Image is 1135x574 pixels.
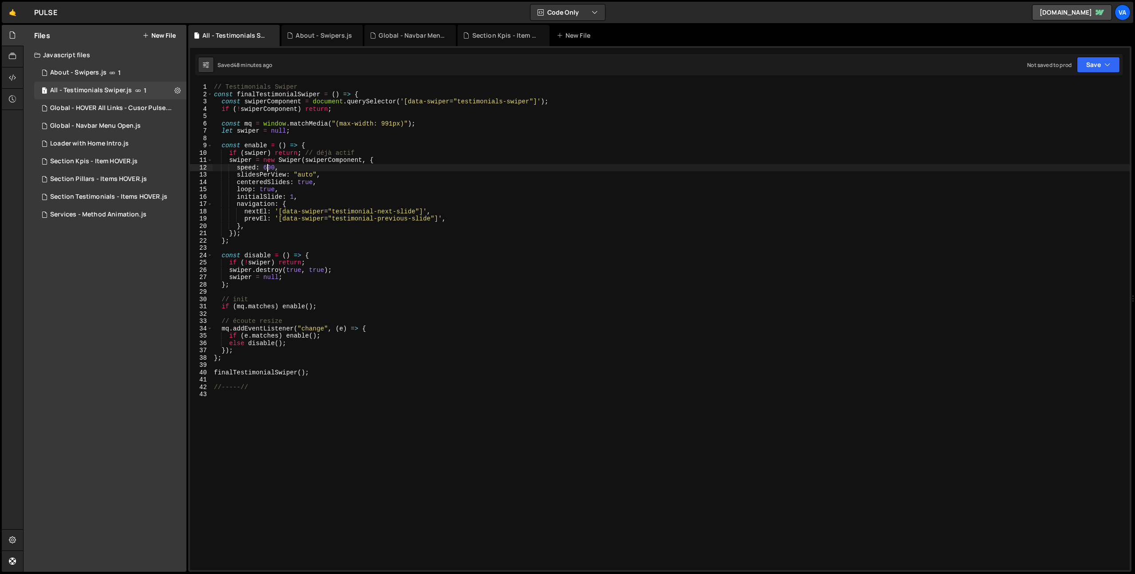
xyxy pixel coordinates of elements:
div: 28 [190,281,213,289]
div: About - Swipers.js [50,69,107,77]
div: Saved [218,61,272,69]
div: About - Swipers.js [34,64,186,82]
div: All - Testimonials Swiper.js [50,86,132,94]
div: 35 [190,332,213,340]
div: 12 [190,164,213,172]
div: Not saved to prod [1027,61,1072,69]
div: 16 [190,193,213,201]
h2: Files [34,31,50,40]
div: All - Testimonials Swiper.js [34,82,186,99]
div: 8 [190,135,213,142]
div: All - Testimonials Swiper.js [202,31,269,40]
div: Global - Navbar Menu Open.js [50,122,141,130]
div: 16253/44485.js [34,153,186,170]
div: 2 [190,91,213,98]
div: Section Kpis - Item HOVER.js [472,31,539,40]
div: 25 [190,259,213,267]
div: 36 [190,340,213,347]
div: Section Pillars - Items HOVER.js [50,175,147,183]
a: [DOMAIN_NAME] [1032,4,1112,20]
div: 23 [190,244,213,252]
div: 16253/44426.js [34,117,186,135]
div: 1 [190,83,213,91]
div: 3 [190,98,213,106]
a: 🤙 [2,2,24,23]
span: 1 [118,69,121,76]
span: 1 [42,88,47,95]
div: 29 [190,288,213,296]
div: 16253/45227.js [34,135,186,153]
div: 17 [190,201,213,208]
div: 7 [190,127,213,135]
div: Loader with Home Intro.js [50,140,129,148]
div: Global - HOVER All Links - Cusor Pulse.js [50,104,173,112]
div: 27 [190,274,213,281]
div: 4 [190,106,213,113]
div: 26 [190,267,213,274]
div: 20 [190,223,213,230]
div: 16253/45676.js [34,99,190,117]
div: 16253/44878.js [34,206,186,224]
div: 39 [190,362,213,369]
div: PULSE [34,7,57,18]
button: Code Only [530,4,605,20]
div: 43 [190,391,213,398]
button: New File [142,32,176,39]
div: 15 [190,186,213,193]
button: Save [1077,57,1120,73]
div: 10 [190,149,213,157]
div: 42 [190,384,213,391]
div: 11 [190,157,213,164]
div: Section Kpis - Item HOVER.js [50,157,138,165]
div: Services - Method Animation.js [50,211,146,219]
div: 5 [190,113,213,120]
div: 37 [190,347,213,354]
div: Javascript files [24,46,186,64]
div: 6 [190,120,213,128]
div: 48 minutes ago [233,61,272,69]
div: 31 [190,303,213,311]
div: 16253/45325.js [34,188,186,206]
div: 34 [190,325,213,333]
div: New File [557,31,594,40]
div: 21 [190,230,213,237]
div: 38 [190,354,213,362]
div: Global - Navbar Menu Open.js [379,31,445,40]
div: 19 [190,215,213,223]
div: 16253/44429.js [34,170,186,188]
div: About - Swipers.js [296,31,352,40]
span: 1 [144,87,146,94]
div: 40 [190,369,213,377]
div: 9 [190,142,213,149]
div: 41 [190,376,213,384]
div: Section Testimonials - Items HOVER.js [50,193,167,201]
div: 24 [190,252,213,259]
a: Va [1115,4,1131,20]
div: 32 [190,311,213,318]
div: 30 [190,296,213,303]
div: 18 [190,208,213,216]
div: 13 [190,171,213,179]
div: 14 [190,179,213,186]
div: 22 [190,237,213,245]
div: 33 [190,318,213,325]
